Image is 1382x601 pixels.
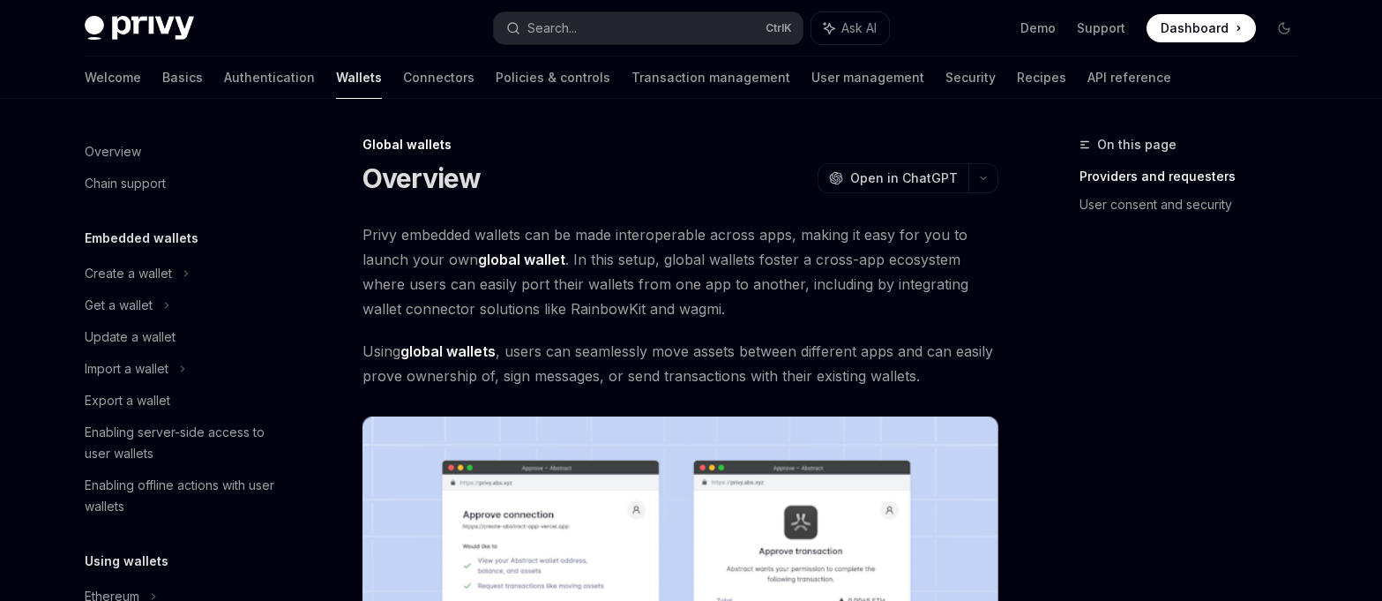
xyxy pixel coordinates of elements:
span: Ctrl K [766,21,792,35]
span: Privy embedded wallets can be made interoperable across apps, making it easy for you to launch yo... [362,222,998,321]
span: Dashboard [1161,19,1229,37]
button: Toggle dark mode [1270,14,1298,42]
strong: global wallet [478,251,565,268]
span: Ask AI [841,19,877,37]
a: Welcome [85,56,141,99]
div: Export a wallet [85,390,170,411]
a: Recipes [1017,56,1066,99]
div: Chain support [85,173,166,194]
a: Dashboard [1147,14,1256,42]
div: Enabling offline actions with user wallets [85,475,286,517]
a: Export a wallet [71,385,296,417]
a: Enabling server-side access to user wallets [71,417,296,470]
a: Security [945,56,996,99]
div: Search... [527,18,577,39]
div: Overview [85,141,141,162]
a: User management [811,56,924,99]
span: Using , users can seamlessly move assets between different apps and can easily prove ownership of... [362,339,998,388]
a: Demo [1020,19,1056,37]
div: Import a wallet [85,358,168,379]
button: Search...CtrlK [494,12,803,44]
img: dark logo [85,16,194,41]
strong: global wallets [400,342,496,360]
h1: Overview [362,162,482,194]
h5: Embedded wallets [85,228,198,249]
a: Enabling offline actions with user wallets [71,470,296,522]
a: Providers and requesters [1079,162,1312,191]
a: Update a wallet [71,321,296,353]
a: Wallets [336,56,382,99]
a: Policies & controls [496,56,610,99]
span: Open in ChatGPT [850,169,958,187]
div: Get a wallet [85,295,153,316]
div: Create a wallet [85,263,172,284]
div: Global wallets [362,136,998,154]
button: Open in ChatGPT [818,163,968,193]
a: Chain support [71,168,296,199]
a: Basics [162,56,203,99]
a: Authentication [224,56,315,99]
a: User consent and security [1079,191,1312,219]
h5: Using wallets [85,551,168,572]
a: Transaction management [631,56,790,99]
div: Enabling server-side access to user wallets [85,422,286,464]
a: Overview [71,136,296,168]
button: Ask AI [811,12,889,44]
a: API reference [1087,56,1171,99]
a: Support [1077,19,1125,37]
a: Connectors [403,56,474,99]
span: On this page [1097,134,1177,155]
div: Update a wallet [85,327,176,348]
